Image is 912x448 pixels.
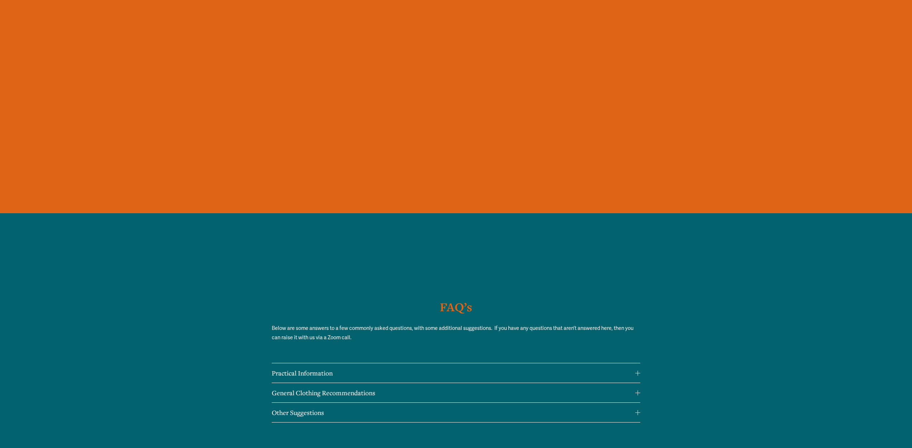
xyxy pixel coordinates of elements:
[272,408,635,417] span: Other Suggestions
[272,363,640,383] button: Practical Information
[272,383,640,402] button: General Clothing Recommendations
[272,403,640,422] button: Other Suggestions
[272,324,640,342] p: Below are some answers to a few commonly asked questions, with some additional suggestions. If yo...
[272,388,635,397] span: General Clothing Recommendations
[272,369,635,377] span: Practical Information
[440,299,472,315] strong: FAQ’s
